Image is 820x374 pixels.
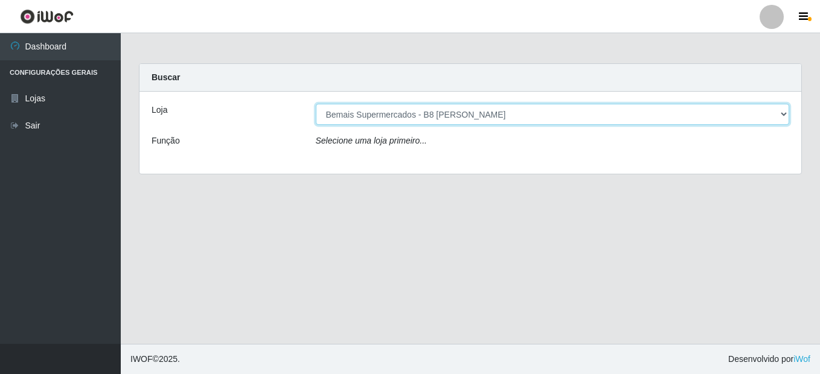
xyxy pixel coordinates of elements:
[20,9,74,24] img: CoreUI Logo
[728,353,810,366] span: Desenvolvido por
[152,135,180,147] label: Função
[130,353,180,366] span: © 2025 .
[316,136,427,145] i: Selecione uma loja primeiro...
[130,354,153,364] span: IWOF
[152,104,167,116] label: Loja
[793,354,810,364] a: iWof
[152,72,180,82] strong: Buscar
